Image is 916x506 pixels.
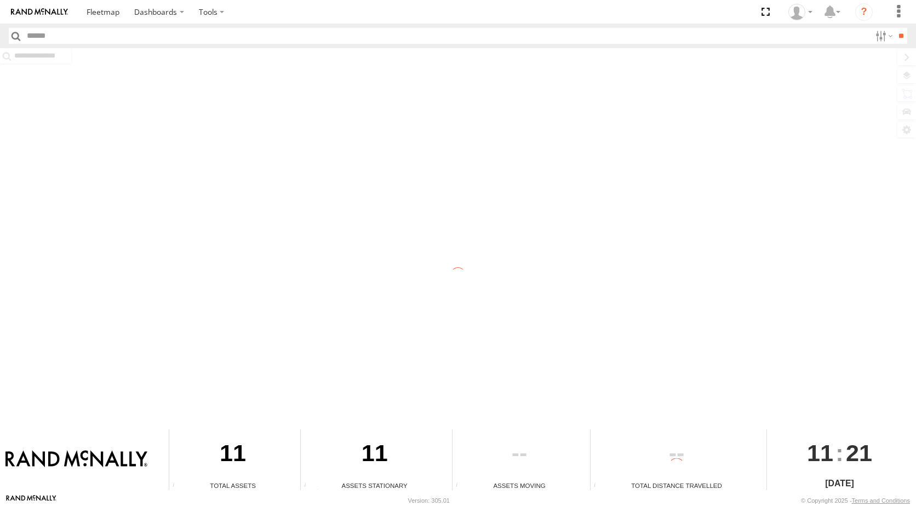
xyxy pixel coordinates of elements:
[852,497,910,504] a: Terms and Conditions
[785,4,816,20] div: Valeo Dash
[801,497,910,504] div: © Copyright 2025 -
[5,450,147,469] img: Rand McNally
[453,481,586,490] div: Assets Moving
[807,429,833,476] span: 11
[591,481,763,490] div: Total Distance Travelled
[855,3,873,21] i: ?
[453,482,469,490] div: Total number of assets current in transit.
[767,477,912,490] div: [DATE]
[591,482,607,490] div: Total distance travelled by all assets within specified date range and applied filters
[169,482,186,490] div: Total number of Enabled Assets
[846,429,872,476] span: 21
[169,481,296,490] div: Total Assets
[169,429,296,481] div: 11
[301,482,317,490] div: Total number of assets current stationary.
[6,495,56,506] a: Visit our Website
[767,429,912,476] div: :
[301,429,448,481] div: 11
[301,481,448,490] div: Assets Stationary
[871,28,895,44] label: Search Filter Options
[408,497,450,504] div: Version: 305.01
[11,8,68,16] img: rand-logo.svg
